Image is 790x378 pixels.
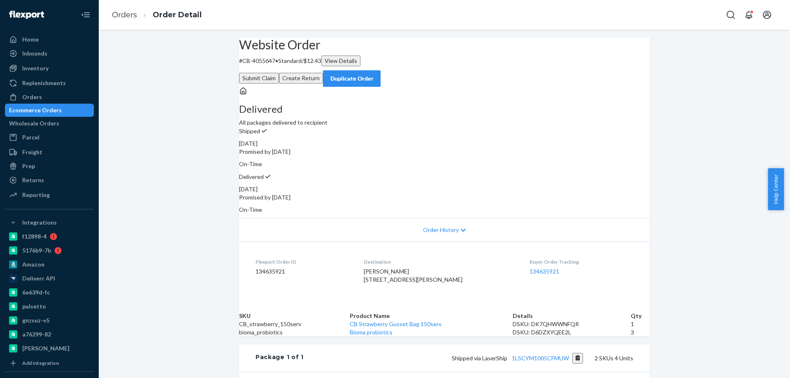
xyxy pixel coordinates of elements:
[275,57,278,64] span: •
[631,328,650,336] td: 3
[239,104,650,114] h3: Delivered
[239,148,650,156] p: Promised by [DATE]
[22,246,51,255] div: 5176b9-7b
[572,353,583,364] button: Copy tracking number
[22,35,39,44] div: Home
[22,344,70,352] div: [PERSON_NAME]
[9,11,44,19] img: Flexport logo
[5,230,94,243] a: f12898-4
[22,316,49,325] div: gnzsuz-v5
[741,7,757,23] button: Open notifications
[256,353,304,364] div: Package 1 of 1
[723,7,739,23] button: Open Search Box
[5,77,94,90] a: Replenishments
[9,106,62,114] div: Ecommerce Orders
[5,117,94,130] a: Wholesale Orders
[323,70,381,87] button: Duplicate Order
[239,172,650,181] p: Delivered
[304,353,633,364] div: 2 SKUs 4 Units
[5,300,94,313] a: pulsetto
[22,93,42,101] div: Orders
[5,258,94,271] a: Amazon
[9,119,59,128] div: Wholesale Orders
[22,49,47,58] div: Inbounds
[239,328,350,336] td: bioma_probiotics
[5,314,94,327] a: gnzsuz-v5
[631,312,650,320] th: Qty
[22,79,66,87] div: Replenishments
[5,104,94,117] a: Ecommerce Orders
[239,127,650,135] p: Shipped
[530,268,559,275] a: 134635921
[5,146,94,159] a: Freight
[239,104,650,127] div: All packages delivered to recipient
[330,74,374,83] div: Duplicate Order
[22,191,50,199] div: Reporting
[22,302,46,311] div: pulsetto
[22,133,39,141] div: Parcel
[239,38,650,51] h2: Website Order
[530,258,633,265] dt: Buyer Order Tracking
[5,286,94,299] a: 6e639d-fc
[5,358,94,368] a: Add Integration
[105,3,208,27] ol: breadcrumbs
[239,193,650,202] p: Promised by [DATE]
[768,168,784,210] button: Help Center
[256,258,351,265] dt: Flexport Order ID
[5,174,94,187] a: Returns
[5,33,94,46] a: Home
[279,73,323,83] button: Create Return
[22,274,55,283] div: Deliverr API
[512,355,569,362] a: 1LSCYM1005CFMUW
[350,320,441,327] a: CB Strawberry Gusset Bag 150serv
[22,359,59,366] div: Add Integration
[239,139,650,148] div: [DATE]
[22,162,35,170] div: Prep
[22,288,50,297] div: 6e639d-fc
[325,57,357,65] div: View Details
[5,47,94,60] a: Inbounds
[5,160,94,173] a: Prep
[759,7,775,23] button: Open account menu
[153,10,202,19] a: Order Detail
[22,176,44,184] div: Returns
[239,312,350,320] th: SKU
[239,206,650,214] p: On-Time
[631,320,650,328] td: 1
[321,56,360,66] button: View Details
[239,73,279,83] button: Submit Claim
[364,268,462,283] span: [PERSON_NAME] [STREET_ADDRESS][PERSON_NAME]
[22,148,42,156] div: Freight
[256,267,351,276] dd: 134635921
[423,226,459,234] span: Order History
[5,131,94,144] a: Parcel
[22,260,44,269] div: Amazon
[513,312,630,320] th: Details
[22,330,51,339] div: a76299-82
[350,329,393,336] a: Bioma probiotics
[5,216,94,229] button: Integrations
[22,232,46,241] div: f12898-4
[5,328,94,341] a: a76299-82
[77,7,94,23] button: Close Navigation
[5,244,94,257] a: 5176b9-7b
[112,10,137,19] a: Orders
[5,188,94,202] a: Reporting
[452,355,583,362] span: Shipped via LaserShip
[239,56,650,66] p: # CB-4055647 / $12.43
[364,258,517,265] dt: Destination
[5,272,94,285] a: Deliverr API
[5,62,94,75] a: Inventory
[278,57,302,64] span: Standard
[5,342,94,355] a: [PERSON_NAME]
[239,160,650,168] p: On-Time
[22,64,49,72] div: Inventory
[239,185,650,193] div: [DATE]
[239,320,350,328] td: CB_strawberry_150serv
[22,218,57,227] div: Integrations
[350,312,513,320] th: Product Name
[5,90,94,104] a: Orders
[513,320,630,328] div: DSKU: DK7QHWWNFQR
[513,328,630,336] div: DSKU: D6DZXYQEE2L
